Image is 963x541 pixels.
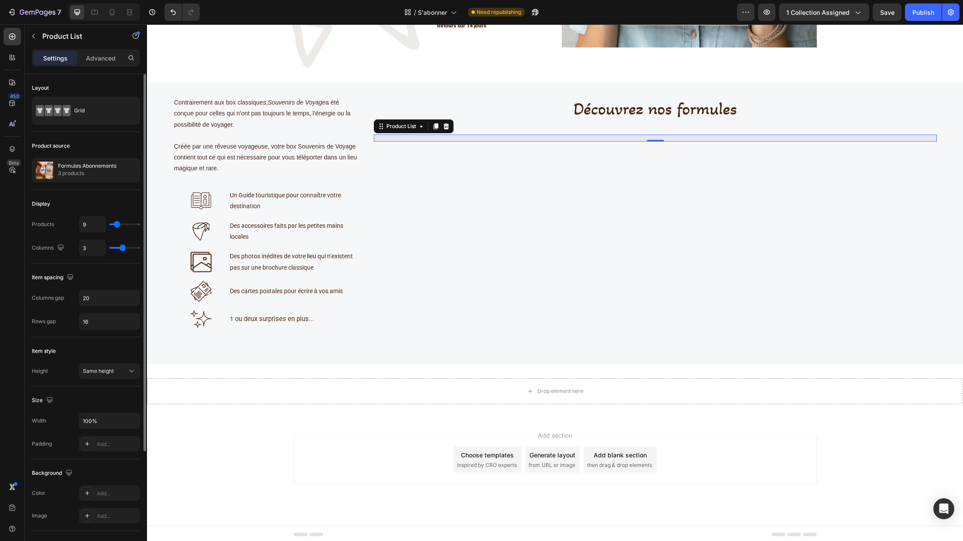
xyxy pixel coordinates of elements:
[83,368,114,374] span: Same height
[3,3,65,21] button: 7
[933,498,954,519] div: Open Intercom Messenger
[32,200,50,208] div: Display
[32,367,48,375] div: Height
[8,93,21,100] div: 450
[32,417,46,425] div: Width
[7,159,21,166] div: Beta
[79,413,140,429] input: Auto
[44,227,65,248] img: gempages_566408698319078481-6da465a9-64fa-4e0f-9555-a0d964c44b7d.png
[44,257,65,277] img: gempages_566408698319078481-d2bb8a95-768a-498f-8a34-c4e9aa34d94c.png
[79,363,140,379] button: Same height
[310,437,370,445] span: inspired by CRO experts
[387,406,429,416] span: Add section
[440,437,505,445] span: then drag & drop elements
[32,220,54,228] div: Products
[97,440,138,448] div: Add...
[36,162,53,179] img: collection feature img
[238,98,271,106] div: Product List
[32,489,45,497] div: Color
[32,395,55,406] div: Size
[57,7,61,17] p: 7
[227,72,790,96] h2: Découvrez nos formules
[44,284,65,305] img: gempages_566408698319078481-32e9ea08-614c-4bc7-9201-68c093847219.png
[477,8,521,16] span: Need republishing
[86,54,116,63] p: Advanced
[32,242,66,254] div: Columns
[382,437,428,445] span: from URL or image
[97,512,138,520] div: Add...
[42,31,116,41] p: Product List
[912,8,934,17] div: Publish
[32,467,74,479] div: Background
[83,166,206,187] p: Un Guide touristique pour connaître votre destination
[79,290,140,306] input: Auto
[83,291,167,298] span: 1 ou deux surprises en plus...
[83,227,206,248] p: Des photos inédites de votre lieu qui n’existent pas sur une brochure classique
[83,196,206,218] p: Des accessoires faits par les petites mains locales
[27,73,213,106] p: Contrairement aux box classiques, a été conçue pour celles qui n'ont pas toujours le temps, l'éne...
[32,347,56,355] div: Item style
[786,8,850,17] span: 1 collection assigned
[44,196,65,217] img: gempages_566408698319078481-77b5e4cf-6b88-4f67-b5bf-a22483d87120.png
[32,318,56,325] div: Rows gap
[905,3,942,21] button: Publish
[314,426,367,435] div: Choose templates
[27,117,213,150] p: Créée par une rêveuse voyageuse, votre box Souvenirs de Voyage contient tout ce qui est nécessair...
[873,3,902,21] button: Save
[97,490,138,497] div: Add...
[164,3,200,21] div: Undo/Redo
[32,272,75,284] div: Item spacing
[418,8,447,17] span: S'abonner
[880,9,895,16] span: Save
[390,363,437,370] div: Drop element here
[79,314,140,329] input: Auto
[74,101,127,121] div: Grid
[79,240,106,256] input: Auto
[32,440,52,448] div: Padding
[32,142,70,150] div: Product source
[58,163,116,169] p: Formules Abonnements
[32,84,49,92] div: Layout
[32,512,47,520] div: Image
[43,54,68,63] p: Settings
[58,169,116,178] p: 3 products
[447,426,500,435] div: Add blank section
[414,8,416,17] span: /
[147,24,963,541] iframe: Design area
[121,74,179,81] i: Souvenirs de Voyage
[32,294,64,302] div: Columns gap
[79,216,106,232] input: Auto
[44,166,65,187] img: gempages_566408698319078481-25cfbf7f-8f7a-42be-8dac-a199ce11106b.png
[83,261,206,272] p: Des cartes postales pour écrire à vos amis
[382,426,428,435] div: Generate layout
[779,3,869,21] button: 1 collection assigned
